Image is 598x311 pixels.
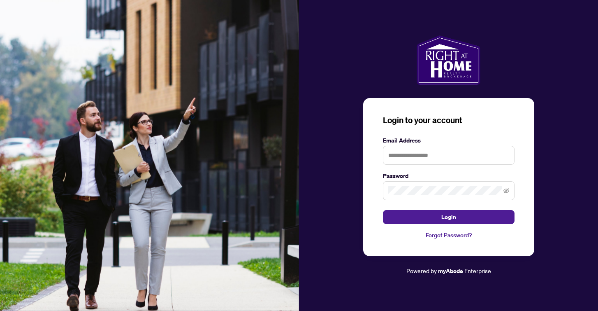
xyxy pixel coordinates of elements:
label: Email Address [383,136,515,145]
span: Login [441,210,456,224]
a: Forgot Password? [383,231,515,240]
span: Powered by [406,267,437,274]
span: eye-invisible [503,188,509,194]
h3: Login to your account [383,115,515,126]
img: ma-logo [417,35,480,85]
span: Enterprise [464,267,491,274]
label: Password [383,171,515,180]
button: Login [383,210,515,224]
a: myAbode [438,267,463,276]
